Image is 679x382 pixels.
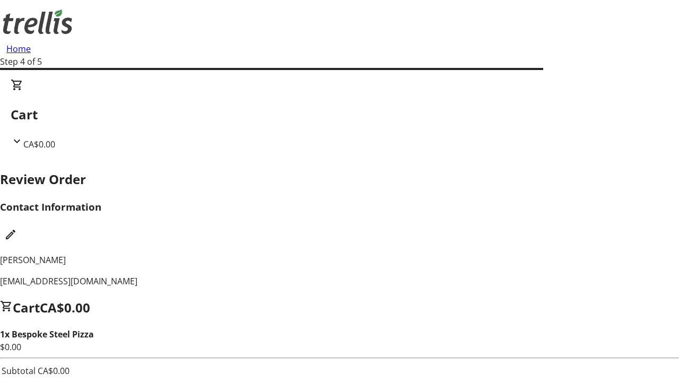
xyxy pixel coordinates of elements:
td: CA$0.00 [37,364,70,378]
span: CA$0.00 [40,299,90,316]
td: Subtotal [1,364,36,378]
h2: Cart [11,105,668,124]
span: CA$0.00 [23,138,55,150]
span: Cart [13,299,40,316]
div: CartCA$0.00 [11,79,668,151]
